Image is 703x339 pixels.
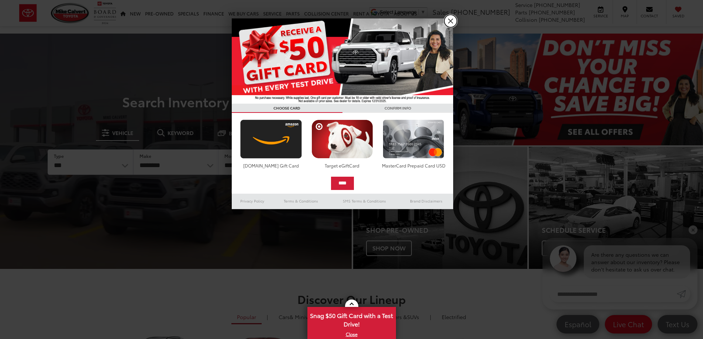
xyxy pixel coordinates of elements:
[308,308,395,330] span: Snag $50 Gift Card with a Test Drive!
[310,120,375,159] img: targetcard.png
[232,18,453,104] img: 55838_top_625864.jpg
[232,197,273,205] a: Privacy Policy
[273,197,329,205] a: Terms & Conditions
[399,197,453,205] a: Brand Disclaimers
[381,120,446,159] img: mastercard.png
[238,120,304,159] img: amazoncard.png
[330,197,399,205] a: SMS Terms & Conditions
[381,162,446,169] div: MasterCard Prepaid Card USD
[238,162,304,169] div: [DOMAIN_NAME] Gift Card
[342,104,453,113] h3: CONFIRM INFO
[232,104,342,113] h3: CHOOSE CARD
[310,162,375,169] div: Target eGiftCard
